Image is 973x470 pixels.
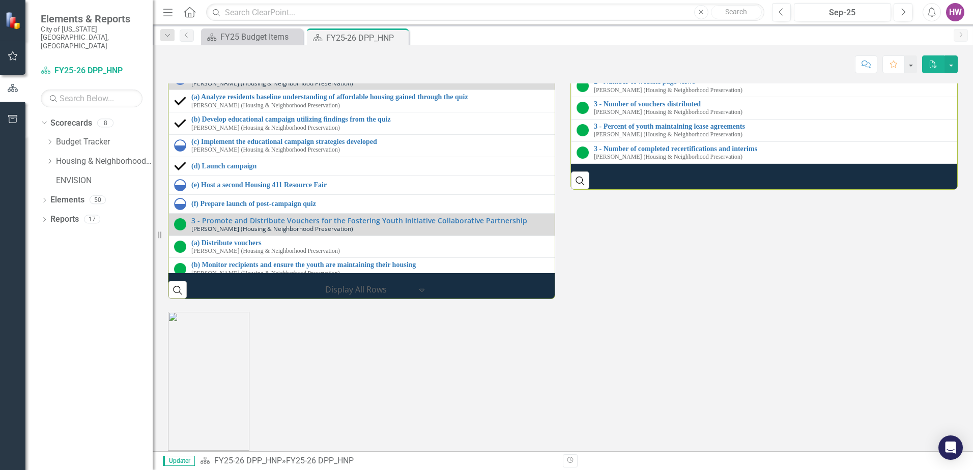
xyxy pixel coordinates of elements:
input: Search ClearPoint... [206,4,764,21]
a: 3 - Number of vouchers distributed [594,100,952,108]
small: [PERSON_NAME] (Housing & Neighborhood Preservation) [594,109,742,115]
td: Double-Click to Edit Right Click for Context Menu [169,112,967,135]
img: On Target [174,241,186,253]
img: On Target [174,263,186,275]
img: On Target [577,124,589,136]
img: Completed [174,118,186,130]
a: Housing & Neighborhood Preservation Home [56,156,153,167]
small: [PERSON_NAME] (Housing & Neighborhood Preservation) [594,87,742,94]
a: FY25 Budget Items [204,31,300,43]
small: City of [US_STATE][GEOGRAPHIC_DATA], [GEOGRAPHIC_DATA] [41,25,142,50]
img: On Target [577,146,589,159]
div: 50 [90,196,106,204]
img: ClearPoint Strategy [5,12,23,30]
img: On Target [577,80,589,92]
input: Search Below... [41,90,142,107]
a: 3 - Promote and Distribute Vouchers for the Fostering Youth Initiative Collaborative Partnership [191,217,961,224]
a: Budget Tracker [56,136,153,148]
td: Double-Click to Edit Right Click for Context Menu [169,258,967,280]
div: » [200,455,555,467]
a: Scorecards [50,118,92,129]
small: [PERSON_NAME] (Housing & Neighborhood Preservation) [191,225,353,232]
small: [PERSON_NAME] (Housing & Neighborhood Preservation) [191,102,340,109]
a: ENVISION [56,175,153,187]
td: Double-Click to Edit Right Click for Context Menu [571,119,957,141]
a: FY25-26 DPP_HNP [214,456,282,465]
div: FY25 Budget Items [220,31,300,43]
img: Completed [174,160,186,172]
td: Double-Click to Edit Right Click for Context Menu [169,90,967,112]
div: FY25-26 DPP_HNP [326,32,406,44]
div: FY25-26 DPP_HNP [286,456,354,465]
small: [PERSON_NAME] (Housing & Neighborhood Preservation) [191,248,340,254]
button: HW [946,3,964,21]
img: On Target [174,218,186,230]
div: Sep-25 [797,7,888,19]
small: [PERSON_NAME] (Housing & Neighborhood Preservation) [594,154,742,160]
span: Updater [163,456,195,466]
img: In Progress [174,179,186,191]
a: (a) Analyze residents baseline understanding of affordable housing gained through the quiz [191,93,961,101]
a: 3 - Percent of youth maintaining lease agreements [594,123,952,130]
a: (d) Launch campaign [191,162,961,170]
a: (b) Monitor recipients and ensure the youth are maintaining their housing [191,261,961,269]
td: Double-Click to Edit Right Click for Context Menu [571,97,957,119]
small: [PERSON_NAME] (Housing & Neighborhood Preservation) [191,125,340,131]
a: Reports [50,214,79,225]
img: In Progress [174,139,186,152]
small: [PERSON_NAME] (Housing & Neighborhood Preservation) [594,131,742,138]
div: 17 [84,215,100,224]
a: FY25-26 DPP_HNP [41,65,142,77]
td: Double-Click to Edit Right Click for Context Menu [169,134,967,157]
a: (e) Host a second Housing 411 Resource Fair [191,181,961,189]
button: Search [711,5,762,19]
td: Double-Click to Edit Right Click for Context Menu [571,141,957,164]
button: Sep-25 [794,3,891,21]
a: (c) Implement the educational campaign strategies developed [191,138,961,145]
div: 8 [97,119,113,127]
img: On Target [577,102,589,114]
td: Double-Click to Edit Right Click for Context Menu [169,175,967,194]
a: (f) Prepare launch of post-campaign quiz [191,200,961,208]
a: (a) Distribute vouchers [191,239,961,247]
small: [PERSON_NAME] (Housing & Neighborhood Preservation) [191,270,340,277]
div: Open Intercom Messenger [938,435,963,460]
span: Elements & Reports [41,13,142,25]
img: Completed [174,95,186,107]
td: Double-Click to Edit Right Click for Context Menu [571,75,957,97]
a: Elements [50,194,84,206]
td: Double-Click to Edit Right Click for Context Menu [169,194,967,213]
td: Double-Click to Edit Right Click for Context Menu [169,236,967,258]
img: In Progress [174,198,186,210]
a: (b) Develop educational campaign utilizing findings from the quiz [191,115,961,123]
span: Search [725,8,747,16]
td: Double-Click to Edit Right Click for Context Menu [169,157,967,175]
small: [PERSON_NAME] (Housing & Neighborhood Preservation) [191,146,340,153]
td: Double-Click to Edit Right Click for Context Menu [169,213,967,236]
a: 3 - Number of completed recertifications and interims [594,145,952,153]
small: [PERSON_NAME] (Housing & Neighborhood Preservation) [191,80,353,86]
